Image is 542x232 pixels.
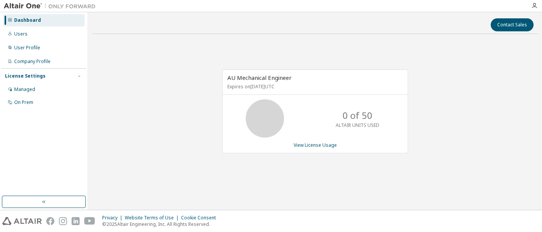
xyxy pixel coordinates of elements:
img: facebook.svg [46,217,54,225]
div: Managed [14,86,35,92]
div: Dashboard [14,17,41,23]
div: Company Profile [14,58,51,65]
img: youtube.svg [84,217,95,225]
div: Privacy [102,215,125,221]
div: License Settings [5,73,46,79]
img: altair_logo.svg [2,217,42,225]
div: Users [14,31,28,37]
div: On Prem [14,99,33,105]
div: User Profile [14,45,40,51]
p: Expires on [DATE] UTC [227,83,401,90]
img: linkedin.svg [72,217,80,225]
div: Website Terms of Use [125,215,181,221]
img: instagram.svg [59,217,67,225]
p: © 2025 Altair Engineering, Inc. All Rights Reserved. [102,221,220,227]
div: Cookie Consent [181,215,220,221]
span: AU Mechanical Engineer [227,74,292,81]
p: 0 of 50 [343,109,372,122]
p: ALTAIR UNITS USED [336,122,379,128]
button: Contact Sales [491,18,534,31]
img: Altair One [4,2,100,10]
a: View License Usage [294,142,337,148]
